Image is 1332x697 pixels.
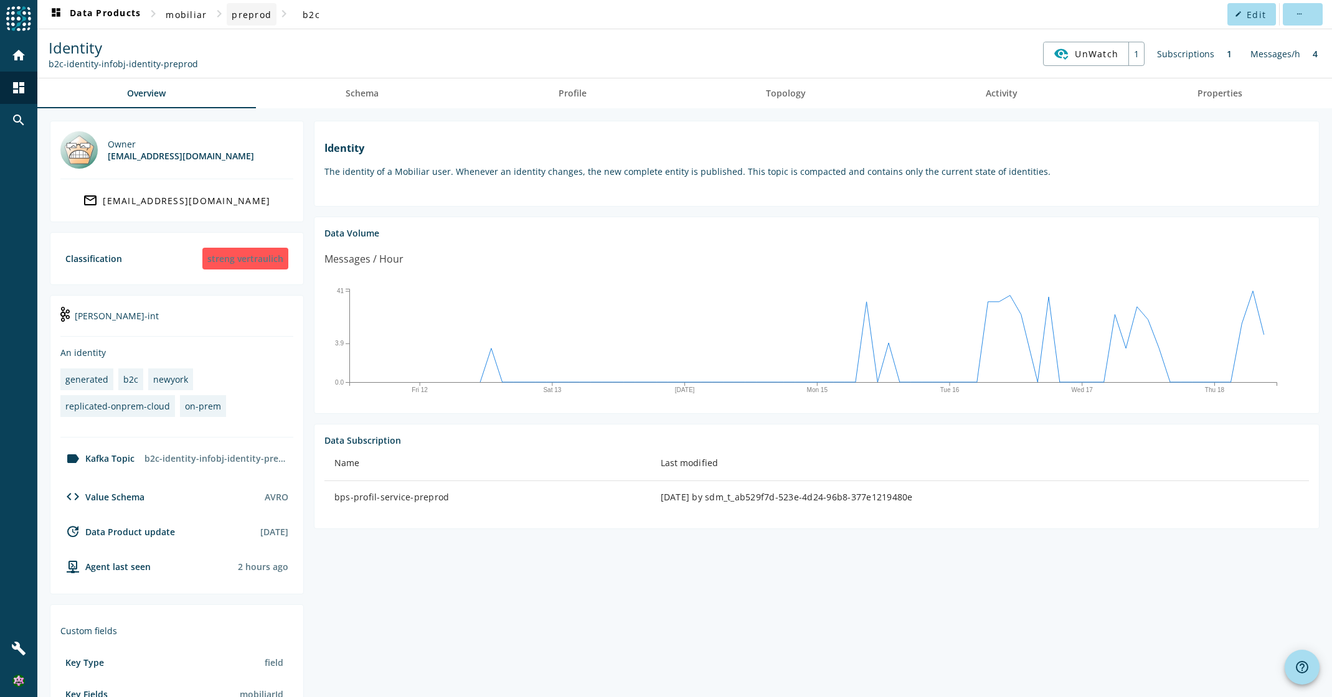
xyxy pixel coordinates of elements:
th: Name [324,446,651,481]
div: Kafka Topic [60,451,135,466]
div: agent-env-preprod [60,559,151,574]
div: [PERSON_NAME]-int [60,306,293,337]
div: newyork [153,373,188,385]
div: Data Subscription [324,434,1309,446]
text: 0.0 [335,378,344,385]
div: 4 [1306,42,1324,66]
mat-icon: label [65,451,80,466]
mat-icon: mail_outline [83,193,98,208]
img: mbx_300630@mobi.ch [60,131,98,169]
img: kafka-int [60,307,70,322]
div: Key Type [65,657,104,668]
mat-icon: code [65,489,80,504]
button: b2c [291,3,331,26]
th: Last modified [651,446,1309,481]
mat-icon: chevron_right [146,6,161,21]
mat-icon: edit [1235,11,1242,17]
span: Properties [1197,89,1242,98]
p: The identity of a Mobiliar user. Whenever an identity changes, the new complete entity is publish... [324,166,1309,177]
a: [EMAIL_ADDRESS][DOMAIN_NAME] [60,189,293,212]
div: Classification [65,253,122,264]
div: Value Schema [60,489,144,504]
button: preprod [227,3,276,26]
span: Schema [346,89,379,98]
span: UnWatch [1075,43,1118,65]
mat-icon: dashboard [11,80,26,95]
div: [DATE] [260,526,288,538]
img: 3487413f3e4f654dbcb0139c4dc6a4cd [12,675,25,687]
div: Agents typically reports every 15min to 1h [238,561,288,573]
mat-icon: build [11,641,26,656]
div: An identity [60,347,293,358]
text: [DATE] [675,386,695,393]
mat-icon: chevron_right [276,6,291,21]
span: preprod [232,9,272,21]
h1: Identity [324,141,1309,155]
div: Kafka Topic: b2c-identity-infobj-identity-preprod [49,58,198,70]
div: Messages/h [1244,42,1306,66]
div: [EMAIL_ADDRESS][DOMAIN_NAME] [108,150,254,162]
span: Activity [986,89,1018,98]
div: streng vertraulich [202,248,288,269]
span: Overview [127,89,166,98]
div: bps-profil-service-preprod [334,491,641,503]
div: 1 [1221,42,1238,66]
div: on-prem [185,400,221,412]
mat-icon: update [65,524,80,539]
text: 3.9 [335,340,344,347]
mat-icon: search [11,113,26,128]
text: 41 [337,288,344,294]
div: Custom fields [60,625,293,637]
span: Data Products [49,7,141,22]
span: Profile [559,89,587,98]
td: [DATE] by sdm_t_ab529f7d-523e-4d24-96b8-377e1219480e [651,481,1309,513]
div: b2c [123,373,138,385]
div: Subscriptions [1151,42,1221,66]
text: Fri 12 [412,386,428,393]
div: Owner [108,138,254,150]
text: Sat 13 [543,386,561,393]
text: Tue 16 [940,386,959,393]
mat-icon: more_horiz [1295,11,1302,17]
div: AVRO [265,491,288,503]
span: Edit [1247,9,1266,21]
text: Thu 18 [1205,386,1225,393]
text: Wed 17 [1071,386,1093,393]
span: b2c [303,9,320,21]
div: generated [65,373,108,385]
mat-icon: dashboard [49,7,64,22]
mat-icon: chevron_right [212,6,227,21]
span: Topology [766,89,806,98]
div: Data Product update [60,524,175,539]
mat-icon: home [11,48,26,63]
button: UnWatch [1044,42,1128,65]
div: field [260,652,288,673]
span: mobiliar [166,9,207,21]
mat-icon: help_outline [1295,660,1310,675]
div: 1 [1128,42,1144,65]
text: Mon 15 [806,386,828,393]
div: replicated-onprem-cloud [65,400,170,412]
button: Edit [1227,3,1276,26]
div: Messages / Hour [324,251,404,267]
img: spoud-logo.svg [6,6,31,31]
div: Data Volume [324,227,1309,239]
div: b2c-identity-infobj-identity-preprod [139,447,293,469]
span: Identity [49,37,102,58]
div: [EMAIL_ADDRESS][DOMAIN_NAME] [103,195,270,207]
button: mobiliar [161,3,212,26]
button: Data Products [44,3,146,26]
